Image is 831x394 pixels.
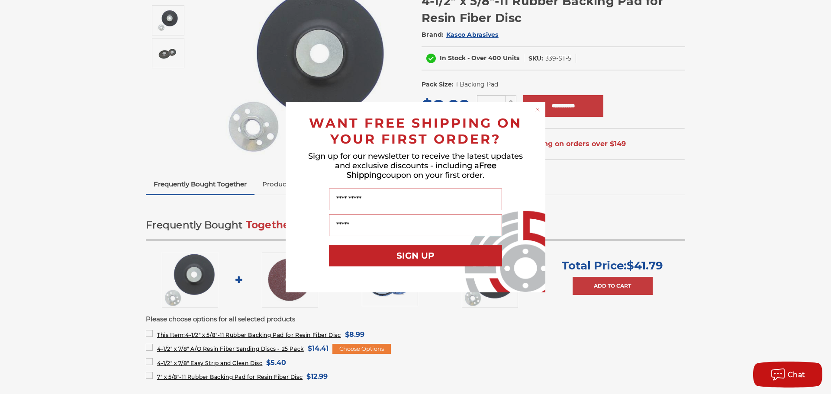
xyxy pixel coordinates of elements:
[309,115,522,147] span: WANT FREE SHIPPING ON YOUR FIRST ORDER?
[753,362,822,388] button: Chat
[533,106,542,114] button: Close dialog
[308,151,523,180] span: Sign up for our newsletter to receive the latest updates and exclusive discounts - including a co...
[347,161,496,180] span: Free Shipping
[788,371,805,379] span: Chat
[329,245,502,266] button: SIGN UP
